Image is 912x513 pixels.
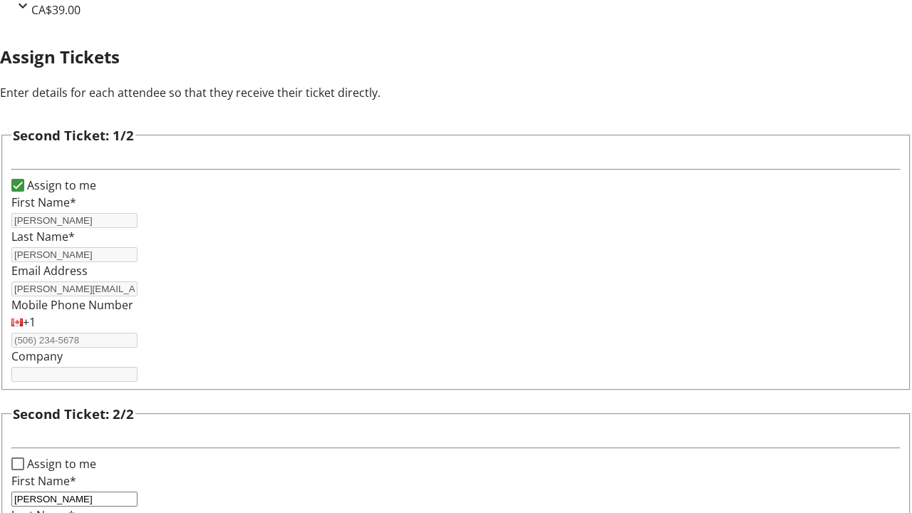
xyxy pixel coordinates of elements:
label: Company [11,348,63,364]
h3: Second Ticket: 1/2 [13,125,134,145]
label: Mobile Phone Number [11,297,133,313]
label: First Name* [11,195,76,210]
label: First Name* [11,473,76,489]
label: Last Name* [11,229,75,244]
h3: Second Ticket: 2/2 [13,404,134,424]
label: Assign to me [24,455,96,472]
label: Assign to me [24,177,96,194]
span: CA$39.00 [31,2,81,18]
label: Email Address [11,263,88,279]
input: (506) 234-5678 [11,333,138,348]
